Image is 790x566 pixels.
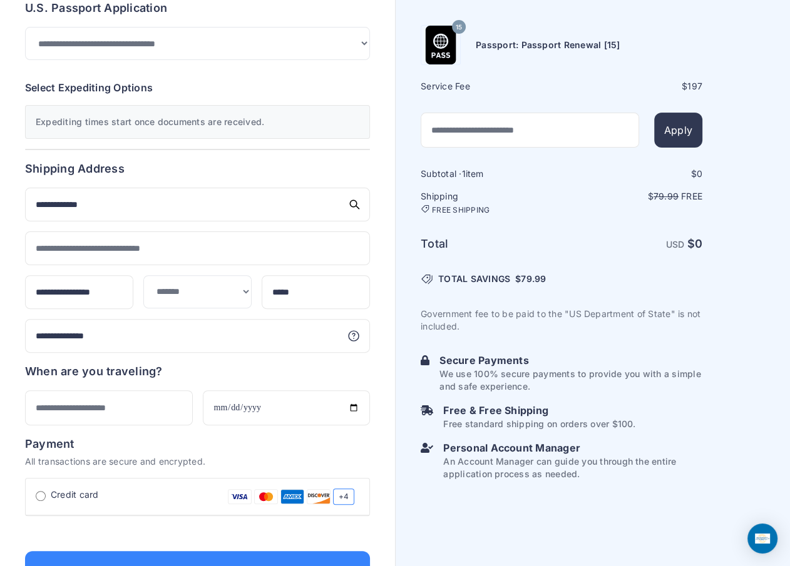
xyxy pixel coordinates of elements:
[443,403,635,418] h6: Free & Free Shipping
[687,81,702,91] span: 197
[563,168,702,180] div: $
[421,235,560,253] h6: Total
[438,273,510,285] span: TOTAL SAVINGS
[307,488,331,505] img: Discover
[439,368,702,393] p: We use 100% secure payments to provide you with a simple and safe experience.
[51,488,99,501] span: Credit card
[25,105,370,139] div: Expediting times start once documents are received.
[421,168,560,180] h6: Subtotal · item
[654,113,702,148] button: Apply
[461,168,465,179] span: 1
[666,239,685,250] span: USD
[25,80,370,95] h6: Select Expediting Options
[521,273,546,284] span: 79.99
[25,455,370,468] p: All transactions are secure and encrypted.
[515,273,546,285] span: $
[333,488,354,505] span: +4
[25,363,163,380] h6: When are you traveling?
[254,488,278,505] img: Mastercard
[280,488,304,505] img: Amex
[476,39,620,51] h6: Passport: Passport Renewal [15]
[25,435,370,453] h6: Payment
[443,418,635,430] p: Free standard shipping on orders over $100.
[25,160,370,178] h6: Shipping Address
[563,190,702,203] p: $
[421,190,560,215] h6: Shipping
[697,168,702,179] span: 0
[563,80,702,93] div: $
[456,19,462,35] span: 15
[443,440,702,455] h6: Personal Account Manager
[421,26,460,64] img: Product Name
[695,237,702,250] span: 0
[421,80,560,93] h6: Service Fee
[747,523,777,553] div: Open Intercom Messenger
[443,455,702,480] p: An Account Manager can guide you through the entire application process as needed.
[228,488,252,505] img: Visa Card
[681,191,702,201] span: Free
[347,330,360,342] svg: More information
[421,308,702,333] p: Government fee to be paid to the "US Department of State" is not included.
[654,191,679,201] span: 79.99
[687,237,703,250] strong: $
[439,353,702,368] h6: Secure Payments
[432,205,490,215] span: FREE SHIPPING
